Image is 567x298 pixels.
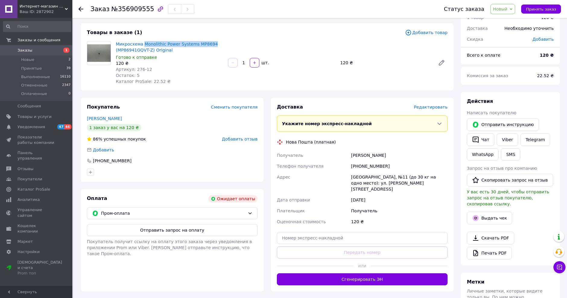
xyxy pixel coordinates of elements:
[116,60,223,66] div: 120 ₴
[467,247,512,259] a: Печать PDF
[68,91,71,97] span: 0
[521,5,561,14] button: Принять заказ
[66,66,71,71] span: 39
[17,197,40,202] span: Аналитика
[21,66,42,71] span: Принятые
[211,105,258,109] span: Сменить покупателя
[467,166,537,171] span: Запрос на отзыв про компанию
[277,153,303,158] span: Получатель
[17,37,60,43] span: Заказы и сообщения
[354,263,371,269] span: или
[350,172,449,195] div: [GEOGRAPHIC_DATA], №11 (до 30 кг на одно место): ул. [PERSON_NAME][STREET_ADDRESS]
[467,110,516,115] span: Написать покупателю
[92,158,132,164] div: [PHONE_NUMBER]
[277,232,448,244] input: Номер экспресс-накладной
[526,7,556,11] span: Принять заказ
[467,37,483,42] span: Скидка
[111,5,154,13] span: №356909555
[467,148,499,160] a: WhatsApp
[21,57,34,62] span: Новые
[405,29,448,36] span: Добавить товар
[277,104,303,110] span: Доставка
[350,216,449,227] div: 120 ₴
[501,22,557,35] div: Необходимо уточнить
[17,124,45,130] span: Уведомления
[467,189,549,206] span: У вас есть 30 дней, чтобы отправить запрос на отзыв покупателю, скопировав ссылку.
[17,187,50,192] span: Каталог ProSale
[87,104,120,110] span: Покупатель
[467,26,488,31] span: Доставка
[467,118,539,131] button: Отправить инструкцию
[78,6,83,12] div: Вернуться назад
[277,219,326,224] span: Оценочная стоимость
[17,150,56,161] span: Панель управления
[414,105,448,109] span: Редактировать
[467,174,553,186] button: Скопировать запрос на отзыв
[277,273,448,285] button: Сгенерировать ЭН
[467,15,484,20] span: 1 товар
[21,91,47,97] span: Оплаченные
[63,48,69,53] span: 1
[116,55,157,60] span: Готово к отправке
[87,30,142,35] span: Товары в заказе (1)
[553,261,565,273] button: Чат с покупателем
[93,147,114,152] span: Добавить
[467,212,512,224] button: Выдать чек
[284,139,337,145] div: Нова Пошта (платная)
[533,37,554,42] span: Добавить
[537,73,554,78] span: 22.52 ₴
[87,44,111,62] img: Микросхема Monolithic Power Systems MP8694 (MP86941GQVT-Z) Original
[87,116,122,121] a: [PERSON_NAME]
[21,83,47,88] span: Отмененные
[60,74,71,80] span: 16110
[282,121,372,126] span: Укажите номер экспресс-накладной
[20,4,65,9] span: Интернет-магазин "Stereopulse"
[87,195,107,201] span: Оплата
[467,98,493,104] span: Действия
[17,176,42,182] span: Покупатели
[116,73,140,78] span: Остаток: 5
[277,198,310,202] span: Дата отправки
[87,239,252,256] span: Покупатель получит ссылку на оплату этого заказа через уведомления в приложении Prom или Viber. [...
[3,21,71,32] input: Поиск
[467,133,494,146] button: Чат
[93,137,102,141] span: 86%
[90,5,109,13] span: Заказ
[208,195,258,202] div: Ожидает оплаты
[501,148,520,160] button: SMS
[338,59,433,67] div: 120 ₴
[57,124,64,129] span: 47
[277,175,290,179] span: Адрес
[444,6,484,12] div: Статус заказа
[277,208,305,213] span: Плательщик
[350,161,449,172] div: [PHONE_NUMBER]
[87,136,146,142] div: успешных покупок
[17,271,62,276] div: Prom топ
[17,260,62,276] span: [DEMOGRAPHIC_DATA] и счета
[116,67,152,72] span: Артикул: 276-12
[17,239,33,244] span: Маркет
[260,60,270,66] div: шт.
[87,124,141,131] div: 1 заказ у вас на 120 ₴
[17,114,52,119] span: Товары и услуги
[17,135,56,145] span: Показатели работы компании
[350,205,449,216] div: Получатель
[17,48,32,53] span: Заказы
[277,164,324,169] span: Телефон получателя
[21,74,50,80] span: Выполненные
[467,53,500,58] span: Всего к оплате
[116,79,170,84] span: Каталог ProSale: 22.52 ₴
[20,9,72,14] div: Ваш ID: 2872902
[17,103,41,109] span: Сообщения
[497,133,518,146] a: Viber
[101,210,245,217] span: Пром-оплата
[350,150,449,161] div: [PERSON_NAME]
[436,57,448,69] a: Редактировать
[467,232,514,244] a: Скачать PDF
[116,42,218,52] a: Микросхема Monolithic Power Systems MP8694 (MP86941GQVT-Z) Original
[222,137,258,141] span: Добавить отзыв
[540,53,554,58] b: 120 ₴
[64,124,71,129] span: 46
[17,223,56,234] span: Кошелек компании
[467,73,508,78] span: Комиссия за заказ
